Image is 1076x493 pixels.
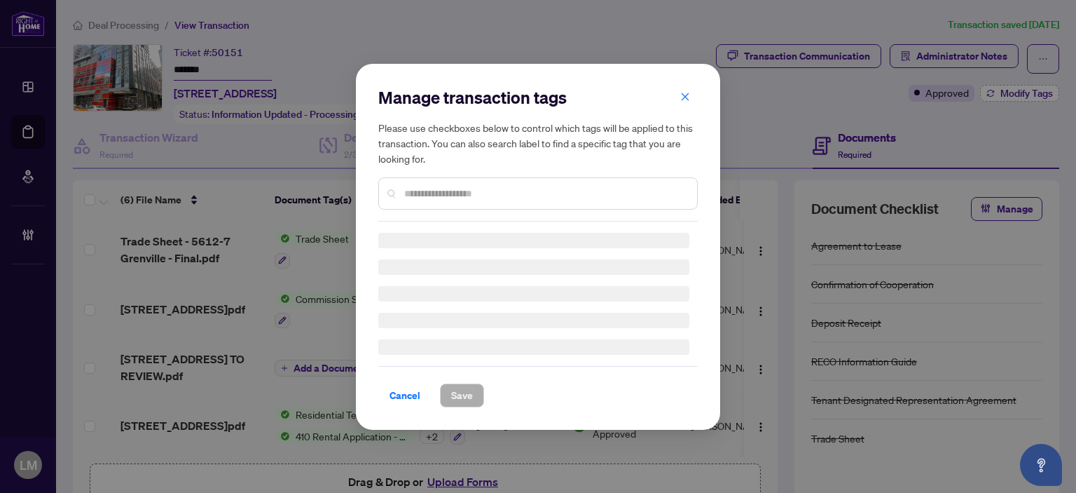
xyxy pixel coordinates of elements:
span: Cancel [389,384,420,407]
h2: Manage transaction tags [378,86,698,109]
button: Cancel [378,384,432,407]
span: close [680,91,690,101]
h5: Please use checkboxes below to control which tags will be applied to this transaction. You can al... [378,120,698,166]
button: Open asap [1020,444,1062,486]
button: Save [440,384,484,407]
